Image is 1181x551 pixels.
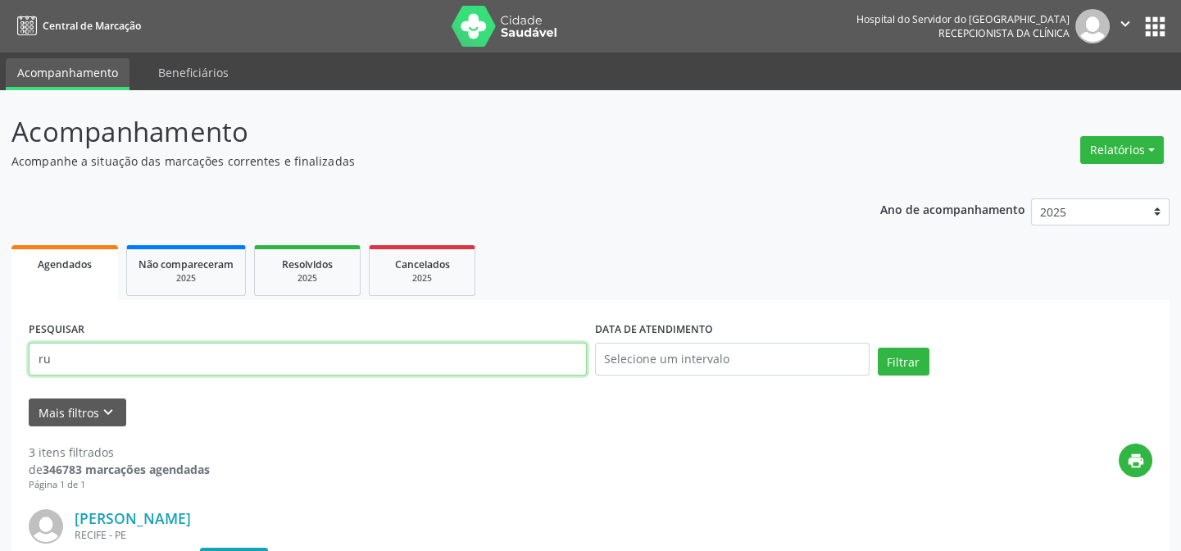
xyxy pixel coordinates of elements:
[29,444,210,461] div: 3 itens filtrados
[43,19,141,33] span: Central de Marcação
[1127,452,1145,470] i: print
[29,461,210,478] div: de
[147,58,240,87] a: Beneficiários
[1119,444,1152,477] button: print
[1116,15,1134,33] i: 
[595,317,713,343] label: DATA DE ATENDIMENTO
[43,462,210,477] strong: 346783 marcações agendadas
[11,12,141,39] a: Central de Marcação
[856,12,1070,26] div: Hospital do Servidor do [GEOGRAPHIC_DATA]
[282,257,333,271] span: Resolvidos
[38,257,92,271] span: Agendados
[29,398,126,427] button: Mais filtroskeyboard_arrow_down
[139,257,234,271] span: Não compareceram
[29,478,210,492] div: Página 1 de 1
[595,343,870,376] input: Selecione um intervalo
[75,509,191,527] a: [PERSON_NAME]
[1110,9,1141,43] button: 
[1141,12,1170,41] button: apps
[99,403,117,421] i: keyboard_arrow_down
[1080,136,1164,164] button: Relatórios
[938,26,1070,40] span: Recepcionista da clínica
[1075,9,1110,43] img: img
[6,58,129,90] a: Acompanhamento
[381,272,463,285] div: 2025
[29,317,84,343] label: PESQUISAR
[266,272,348,285] div: 2025
[139,272,234,285] div: 2025
[880,198,1025,219] p: Ano de acompanhamento
[878,348,929,376] button: Filtrar
[75,528,906,542] div: RECIFE - PE
[395,257,450,271] span: Cancelados
[11,112,822,153] p: Acompanhamento
[29,509,63,544] img: img
[29,343,587,376] input: Nome, código do beneficiário ou CPF
[11,153,822,170] p: Acompanhe a situação das marcações correntes e finalizadas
